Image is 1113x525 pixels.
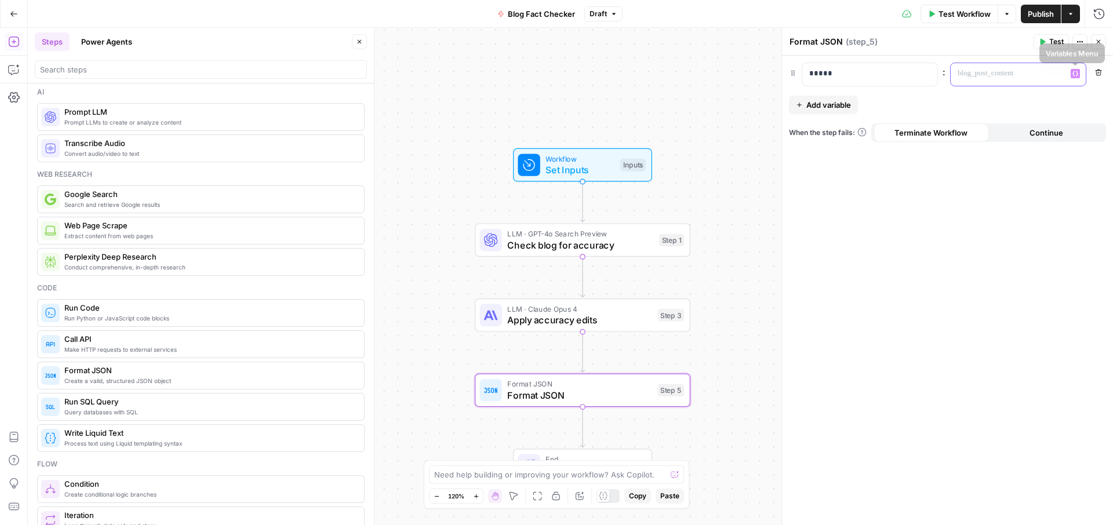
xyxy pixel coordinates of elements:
[40,64,362,75] input: Search steps
[580,407,584,447] g: Edge from step_5 to end
[508,8,575,20] span: Blog Fact Checker
[64,137,355,149] span: Transcribe Audio
[545,163,614,177] span: Set Inputs
[507,303,652,314] span: LLM · Claude Opus 4
[64,333,355,345] span: Call API
[490,5,582,23] button: Blog Fact Checker
[658,384,685,397] div: Step 5
[894,127,967,138] span: Terminate Workflow
[507,228,653,239] span: LLM · GPT-4o Search Preview
[1034,34,1069,49] button: Test
[448,491,464,501] span: 120%
[475,449,690,482] div: EndOutput
[64,262,355,272] span: Conduct comprehensive, in-depth research
[629,491,646,501] span: Copy
[64,345,355,354] span: Make HTTP requests to external services
[580,181,584,222] g: Edge from start to step_1
[475,374,690,407] div: Format JSONFormat JSONStep 5
[624,488,651,504] button: Copy
[620,159,646,172] div: Inputs
[64,407,355,417] span: Query databases with SQL
[64,149,355,158] span: Convert audio/video to text
[580,257,584,297] g: Edge from step_1 to step_3
[64,313,355,323] span: Run Python or JavaScript code blocks
[590,9,607,19] span: Draft
[64,490,355,499] span: Create conditional logic branches
[37,459,365,469] div: Flow
[545,153,614,164] span: Workflow
[64,231,355,240] span: Extract content from web pages
[475,148,690,182] div: WorkflowSet InputsInputs
[64,439,355,448] span: Process text using Liquid templating syntax
[939,8,991,20] span: Test Workflow
[64,509,355,521] span: Iteration
[507,388,652,402] span: Format JSON
[659,234,684,246] div: Step 1
[64,118,355,127] span: Prompt LLMs to create or analyze content
[35,32,70,51] button: Steps
[64,396,355,407] span: Run SQL Query
[37,169,365,180] div: Web research
[789,127,867,138] a: When the step fails:
[64,427,355,439] span: Write Liquid Text
[74,32,139,51] button: Power Agents
[943,65,945,79] span: :
[658,309,685,322] div: Step 3
[580,332,584,373] g: Edge from step_3 to step_5
[989,123,1104,142] button: Continue
[64,302,355,313] span: Run Code
[660,491,679,501] span: Paste
[507,313,652,327] span: Apply accuracy edits
[64,364,355,376] span: Format JSON
[507,238,653,252] span: Check blog for accuracy
[1030,127,1063,138] span: Continue
[789,96,858,114] button: Add variable
[37,87,365,97] div: Ai
[545,454,640,465] span: End
[64,376,355,385] span: Create a valid, structured JSON object
[507,378,652,389] span: Format JSON
[64,251,355,262] span: Perplexity Deep Research
[1049,37,1064,47] span: Test
[64,200,355,209] span: Search and retrieve Google results
[921,5,998,23] button: Test Workflow
[846,36,878,48] span: ( step_5 )
[1028,8,1054,20] span: Publish
[64,106,355,118] span: Prompt LLM
[64,478,355,490] span: Condition
[806,99,851,111] span: Add variable
[64,188,355,200] span: Google Search
[37,283,365,293] div: Code
[64,220,355,231] span: Web Page Scrape
[475,223,690,257] div: LLM · GPT-4o Search PreviewCheck blog for accuracyStep 1
[475,298,690,332] div: LLM · Claude Opus 4Apply accuracy editsStep 3
[790,36,843,48] textarea: Format JSON
[656,488,684,504] button: Paste
[1021,5,1061,23] button: Publish
[584,6,623,21] button: Draft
